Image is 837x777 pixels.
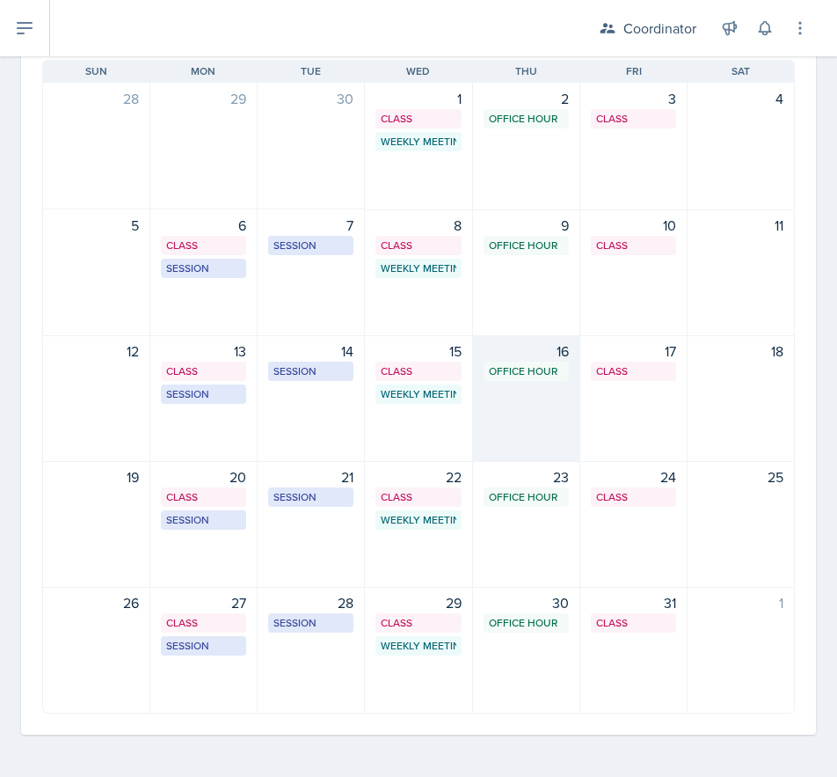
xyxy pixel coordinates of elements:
div: 24 [591,466,676,487]
div: 13 [161,341,246,362]
div: 9 [484,215,569,236]
span: Mon [191,63,215,79]
div: Class [166,238,241,253]
div: 28 [54,88,139,109]
div: 21 [268,466,353,487]
div: 29 [375,592,461,613]
div: 10 [591,215,676,236]
div: 14 [268,341,353,362]
div: 16 [484,341,569,362]
div: Session [166,512,241,528]
div: Session [273,489,348,505]
div: Office Hour [489,363,564,379]
div: 30 [268,88,353,109]
div: Weekly Meeting [381,386,455,402]
div: Class [381,615,455,631]
div: 31 [591,592,676,613]
div: 3 [591,88,676,109]
div: 5 [54,215,139,236]
div: Class [596,615,671,631]
div: 25 [698,466,783,487]
div: Session [166,638,241,654]
div: Weekly Meeting [381,134,455,150]
div: Class [166,363,241,379]
div: 17 [591,341,676,362]
div: Office Hour [489,111,564,127]
div: 6 [161,215,246,236]
div: 4 [698,88,783,109]
div: Weekly Meeting [381,512,455,528]
div: 7 [268,215,353,236]
div: 15 [375,341,461,362]
div: Class [381,489,455,505]
div: Class [166,615,241,631]
div: 26 [54,592,139,613]
div: 19 [54,466,139,487]
div: 23 [484,466,569,487]
div: Class [381,363,455,379]
div: Weekly Meeting [381,638,455,654]
div: 12 [54,341,139,362]
div: Weekly Meeting [381,260,455,276]
span: Wed [406,63,430,79]
div: 2 [484,88,569,109]
div: 1 [698,592,783,613]
div: Session [166,386,241,402]
div: 30 [484,592,569,613]
div: Class [166,489,241,505]
span: Thu [515,63,537,79]
div: Session [273,363,348,379]
span: Tue [301,63,321,79]
div: Office Hour [489,615,564,631]
div: 28 [268,592,353,613]
div: Session [166,260,241,276]
div: Class [596,238,671,253]
div: 11 [698,215,783,236]
div: 18 [698,341,783,362]
div: Session [273,238,348,253]
div: Coordinator [623,18,696,39]
div: Class [596,363,671,379]
div: Class [596,111,671,127]
div: Office Hour [489,489,564,505]
div: Class [381,238,455,253]
div: Office Hour [489,238,564,253]
div: Class [596,489,671,505]
div: Session [273,615,348,631]
div: 29 [161,88,246,109]
span: Sat [731,63,750,79]
span: Fri [626,63,642,79]
div: Class [381,111,455,127]
div: 20 [161,466,246,487]
div: 27 [161,592,246,613]
div: 1 [375,88,461,109]
div: 22 [375,466,461,487]
div: 8 [375,215,461,236]
span: Sun [85,63,107,79]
